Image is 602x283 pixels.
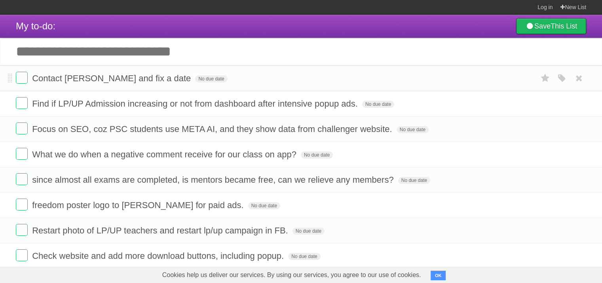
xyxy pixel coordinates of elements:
label: Done [16,122,28,134]
button: OK [431,271,446,280]
label: Done [16,97,28,109]
label: Done [16,173,28,185]
label: Star task [538,72,553,85]
span: No due date [301,151,333,159]
span: Contact [PERSON_NAME] and fix a date [32,73,193,83]
span: No due date [397,126,429,133]
span: No due date [248,202,280,209]
span: No due date [292,228,325,235]
span: What we do when a negative comment receive for our class on app? [32,149,298,159]
label: Done [16,72,28,84]
a: SaveThis List [516,18,586,34]
span: No due date [398,177,430,184]
label: Done [16,199,28,210]
b: This List [551,22,577,30]
span: freedom poster logo to [PERSON_NAME] for paid ads. [32,200,245,210]
span: No due date [288,253,320,260]
span: since almost all exams are completed, is mentors became free, can we relieve any members? [32,175,395,185]
label: Done [16,148,28,160]
span: No due date [195,75,227,82]
label: Done [16,249,28,261]
span: Find if LP/UP Admission increasing or not from dashboard after intensive popup ads. [32,99,360,109]
span: My to-do: [16,21,55,31]
span: Restart photo of LP/UP teachers and restart lp/up campaign in FB. [32,226,290,235]
span: No due date [362,101,394,108]
span: Cookies help us deliver our services. By using our services, you agree to our use of cookies. [154,267,429,283]
label: Done [16,224,28,236]
span: Focus on SEO, coz PSC students use META AI, and they show data from challenger website. [32,124,394,134]
span: Check website and add more download buttons, including popup. [32,251,286,261]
